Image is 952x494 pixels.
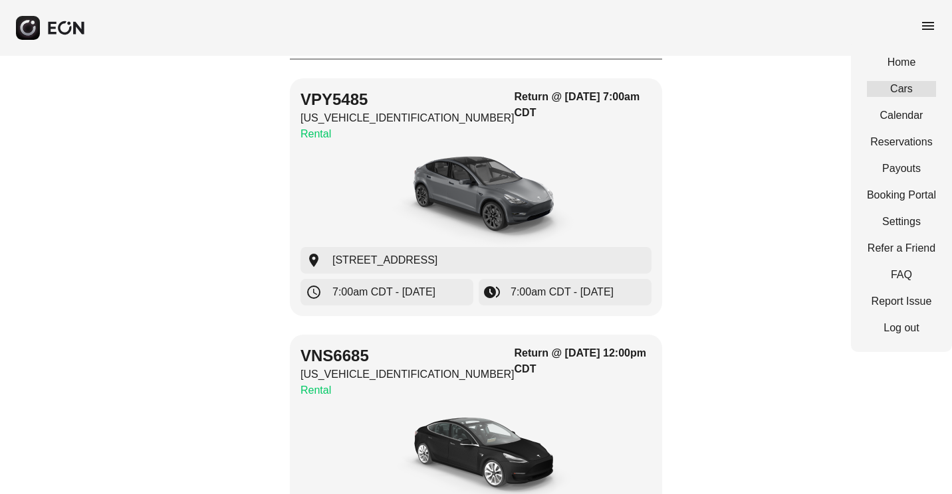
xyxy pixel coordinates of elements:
[300,382,515,398] p: Rental
[867,187,936,203] a: Booking Portal
[290,78,662,316] button: VPY5485[US_VEHICLE_IDENTIFICATION_NUMBER]RentalReturn @ [DATE] 7:00am CDTcar[STREET_ADDRESS]7:00a...
[300,110,515,126] p: [US_VEHICLE_IDENTIFICATION_NUMBER]
[867,214,936,230] a: Settings
[332,252,437,268] span: [STREET_ADDRESS]
[300,126,515,142] p: Rental
[515,89,652,121] h3: Return @ [DATE] 7:00am CDT
[306,252,322,268] span: location_on
[376,147,576,247] img: car
[511,284,614,300] span: 7:00am CDT - [DATE]
[306,284,322,300] span: schedule
[484,284,500,300] span: browse_gallery
[300,367,515,382] p: [US_VEHICLE_IDENTIFICATION_NUMBER]
[867,134,936,150] a: Reservations
[300,345,515,367] h2: VNS6685
[515,345,652,377] h3: Return @ [DATE] 12:00pm CDT
[867,161,936,177] a: Payouts
[867,108,936,123] a: Calendar
[867,320,936,336] a: Log out
[920,18,936,34] span: menu
[867,240,936,256] a: Refer a Friend
[300,89,515,110] h2: VPY5485
[867,54,936,70] a: Home
[867,81,936,97] a: Cars
[332,284,435,300] span: 7:00am CDT - [DATE]
[867,267,936,283] a: FAQ
[867,293,936,309] a: Report Issue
